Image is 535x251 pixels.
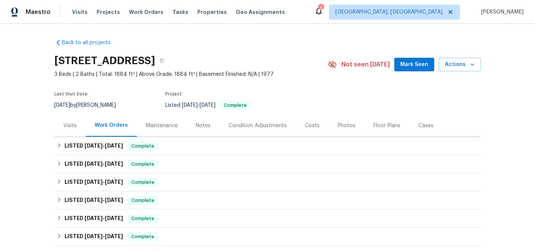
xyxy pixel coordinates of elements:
div: Visits [63,122,77,129]
span: [DATE] [105,216,123,221]
span: [DATE] [85,179,103,185]
span: Complete [128,233,157,240]
span: Properties [197,8,227,16]
div: Costs [305,122,320,129]
span: Complete [221,103,250,108]
span: - [85,234,123,239]
span: [GEOGRAPHIC_DATA], [GEOGRAPHIC_DATA] [335,8,443,16]
div: LISTED [DATE]-[DATE]Complete [54,155,481,173]
span: Project [165,92,182,96]
span: Complete [128,197,157,204]
span: [DATE] [105,161,123,166]
button: Copy Address [155,54,169,68]
div: Work Orders [95,122,128,129]
span: 3 Beds | 2 Baths | Total: 1884 ft² | Above Grade: 1884 ft² | Basement Finished: N/A | 1977 [54,71,328,78]
span: [DATE] [105,197,123,203]
a: Back to all projects [54,39,127,46]
div: Photos [338,122,355,129]
span: - [85,216,123,221]
span: Complete [128,215,157,222]
div: Notes [196,122,211,129]
span: Last Visit Date [54,92,88,96]
span: [DATE] [85,143,103,148]
span: Visits [72,8,88,16]
span: Maestro [26,8,51,16]
span: [DATE] [85,197,103,203]
h6: LISTED [65,178,123,187]
div: Maintenance [146,122,178,129]
span: [DATE] [105,179,123,185]
span: [DATE] [54,103,70,108]
span: [DATE] [85,216,103,221]
span: [DATE] [182,103,198,108]
span: [DATE] [85,161,103,166]
h6: LISTED [65,142,123,151]
h2: [STREET_ADDRESS] [54,57,155,65]
div: 3 [318,5,323,12]
div: LISTED [DATE]-[DATE]Complete [54,173,481,191]
h6: LISTED [65,214,123,223]
span: - [85,179,123,185]
div: Floor Plans [374,122,400,129]
h6: LISTED [65,196,123,205]
div: LISTED [DATE]-[DATE]Complete [54,137,481,155]
button: Mark Seen [394,58,434,72]
span: Complete [128,160,157,168]
span: [DATE] [105,143,123,148]
div: Condition Adjustments [229,122,287,129]
button: Actions [439,58,481,72]
span: Actions [445,60,475,69]
span: - [182,103,215,108]
span: Projects [97,8,120,16]
div: Cases [418,122,434,129]
h6: LISTED [65,160,123,169]
span: Listed [165,103,251,108]
span: Mark Seen [400,60,428,69]
div: LISTED [DATE]-[DATE]Complete [54,191,481,209]
span: Work Orders [129,8,163,16]
span: [DATE] [85,234,103,239]
h6: LISTED [65,232,123,241]
span: - [85,143,123,148]
span: Complete [128,179,157,186]
span: [PERSON_NAME] [478,8,524,16]
span: - [85,161,123,166]
span: [DATE] [200,103,215,108]
div: LISTED [DATE]-[DATE]Complete [54,209,481,228]
span: Complete [128,142,157,150]
div: LISTED [DATE]-[DATE]Complete [54,228,481,246]
span: Tasks [172,9,188,15]
span: - [85,197,123,203]
span: Geo Assignments [236,8,285,16]
span: [DATE] [105,234,123,239]
div: by [PERSON_NAME] [54,101,125,110]
span: Not seen [DATE] [341,61,390,68]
